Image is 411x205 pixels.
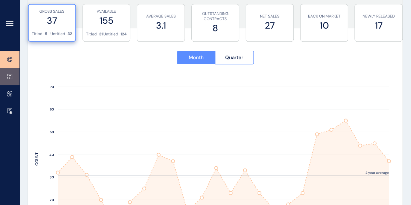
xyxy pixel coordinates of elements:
[50,107,54,111] text: 60
[177,51,215,64] button: Month
[103,32,118,37] p: Untitled
[304,14,345,19] p: BACK ON MARKET
[50,175,54,179] text: 30
[86,14,127,27] label: 155
[140,19,181,32] label: 3.1
[68,31,72,37] p: 32
[50,85,54,89] text: 70
[121,32,127,37] p: 124
[86,9,127,14] p: AVAILABLE
[358,14,399,19] p: NEWLY RELEASED
[32,31,43,37] p: Titled
[304,19,345,32] label: 10
[358,19,399,32] label: 17
[189,54,204,61] span: Month
[86,32,97,37] p: Titled
[249,19,290,32] label: 27
[50,31,65,37] p: Untitled
[215,51,254,64] button: Quarter
[249,14,290,19] p: NET SALES
[195,22,236,34] label: 8
[366,171,389,175] text: 2 year average
[49,153,54,157] text: 40
[140,14,181,19] p: AVERAGE SALES
[32,14,72,27] label: 37
[45,31,47,37] p: 5
[195,11,236,22] p: OUTSTANDING CONTRACTS
[32,9,72,14] p: GROSS SALES
[50,198,54,202] text: 20
[225,54,243,61] span: Quarter
[50,130,54,134] text: 50
[99,32,103,37] p: 31
[34,152,39,166] text: COUNT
